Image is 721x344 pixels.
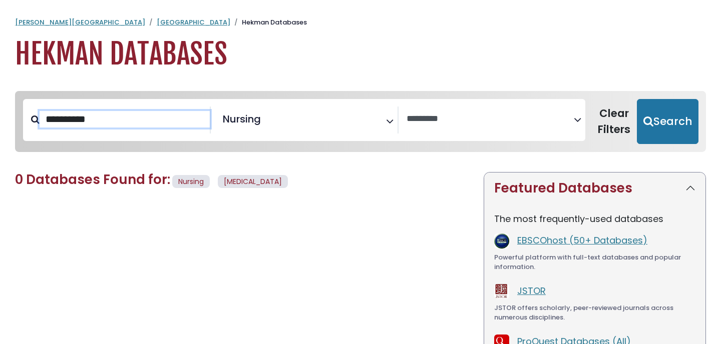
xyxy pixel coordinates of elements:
textarea: Search [407,114,574,124]
li: Hekman Databases [230,17,307,27]
span: 0 Databases Found for: [15,170,170,188]
div: JSTOR offers scholarly, peer-reviewed journals across numerous disciplines. [494,303,695,322]
button: Featured Databases [484,172,705,204]
span: Nursing [172,175,210,188]
textarea: Search [263,117,270,127]
h1: Hekman Databases [15,37,706,71]
input: Search database by title or keyword [40,111,210,127]
a: [GEOGRAPHIC_DATA] [157,17,230,27]
nav: Search filters [15,91,706,152]
a: EBSCOhost (50+ Databases) [517,234,647,246]
button: Clear Filters [591,99,637,144]
nav: breadcrumb [15,17,706,27]
a: JSTOR [517,284,546,297]
p: The most frequently-used databases [494,212,695,225]
button: Submit for Search Results [637,99,698,144]
a: [PERSON_NAME][GEOGRAPHIC_DATA] [15,17,145,27]
span: Nursing [223,111,261,126]
li: Nursing [219,111,261,126]
span: [MEDICAL_DATA] [224,176,282,186]
div: Powerful platform with full-text databases and popular information. [494,252,695,272]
